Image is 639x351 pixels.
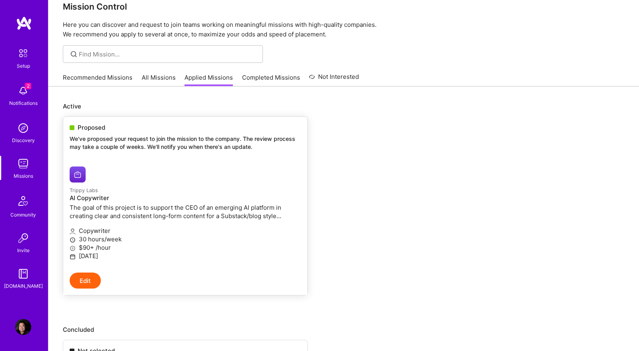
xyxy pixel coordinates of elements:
[70,203,301,220] p: The goal of this project is to support the CEO of an emerging AI platform in creating clear and c...
[15,319,31,335] img: User Avatar
[70,237,76,243] i: icon Clock
[78,123,105,132] span: Proposed
[184,73,233,86] a: Applied Missions
[15,156,31,172] img: teamwork
[14,191,33,211] img: Community
[309,72,359,86] a: Not Interested
[63,2,625,12] h3: Mission Control
[15,120,31,136] img: discovery
[16,16,32,30] img: logo
[242,73,300,86] a: Completed Missions
[9,99,38,107] div: Notifications
[63,20,625,39] p: Here you can discover and request to join teams working on meaningful missions with high-quality ...
[69,50,78,59] i: icon SearchGrey
[70,273,101,289] button: Edit
[70,195,301,202] h4: AI Copywriter
[15,230,31,246] img: Invite
[70,187,98,193] small: Trippy Labs
[142,73,176,86] a: All Missions
[13,319,33,335] a: User Avatar
[70,243,301,252] p: $90+ /hour
[17,246,30,255] div: Invite
[70,135,301,150] p: We've proposed your request to join the mission to the company. The review process may take a cou...
[70,166,86,183] img: Trippy Labs company logo
[15,45,32,62] img: setup
[25,83,31,89] span: 2
[63,102,625,110] p: Active
[70,227,301,235] p: Copywriter
[79,50,257,58] input: Find Mission...
[14,172,33,180] div: Missions
[70,252,301,260] p: [DATE]
[70,235,301,243] p: 30 hours/week
[4,282,43,290] div: [DOMAIN_NAME]
[63,73,132,86] a: Recommended Missions
[10,211,36,219] div: Community
[15,83,31,99] img: bell
[70,229,76,235] i: icon Applicant
[17,62,30,70] div: Setup
[70,245,76,251] i: icon MoneyGray
[63,160,307,273] a: Trippy Labs company logoTrippy LabsAI CopywriterThe goal of this project is to support the CEO of...
[70,254,76,260] i: icon Calendar
[63,325,625,334] p: Concluded
[15,266,31,282] img: guide book
[12,136,35,144] div: Discovery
